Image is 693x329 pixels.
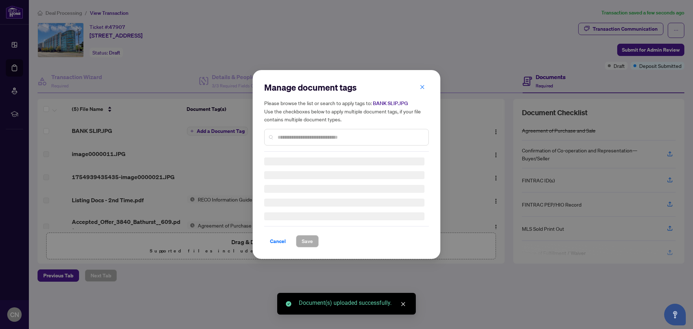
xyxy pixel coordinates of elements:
[664,304,686,325] button: Open asap
[270,235,286,247] span: Cancel
[264,99,429,123] h5: Please browse the list or search to apply tags to: Use the checkboxes below to apply multiple doc...
[264,82,429,93] h2: Manage document tags
[399,300,407,308] a: Close
[373,100,408,107] span: BANK SLIP.JPG
[296,235,319,247] button: Save
[420,85,425,90] span: close
[299,299,407,307] div: Document(s) uploaded successfully.
[401,302,406,307] span: close
[286,301,291,307] span: check-circle
[264,235,292,247] button: Cancel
